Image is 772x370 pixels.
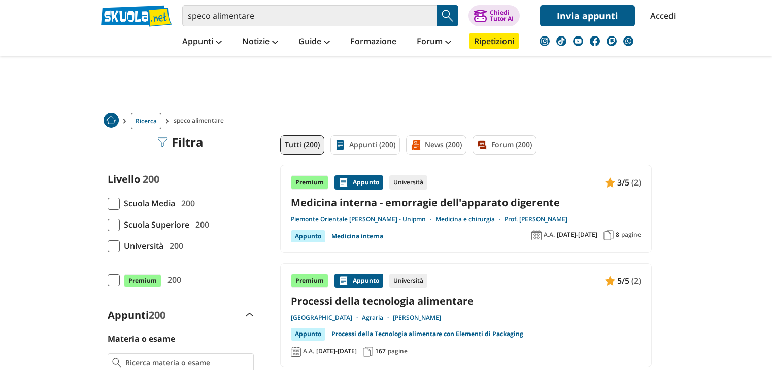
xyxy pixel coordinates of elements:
[388,347,408,355] span: pagine
[477,140,487,150] img: Forum filtro contenuto
[339,177,349,188] img: Appunti contenuto
[348,33,399,51] a: Formazione
[339,276,349,286] img: Appunti contenuto
[437,5,458,26] button: Search Button
[605,177,615,188] img: Appunti contenuto
[631,274,641,287] span: (2)
[108,308,165,322] label: Appunti
[149,308,165,322] span: 200
[557,231,597,239] span: [DATE]-[DATE]
[104,113,119,128] img: Home
[291,196,641,209] a: Medicina interna - emorragie dell'apparato digerente
[280,135,324,155] a: Tutti (200)
[174,113,228,129] span: speco alimentare
[607,36,617,46] img: twitch
[165,239,183,252] span: 200
[191,218,209,231] span: 200
[316,347,357,355] span: [DATE]-[DATE]
[303,347,314,355] span: A.A.
[331,230,383,242] a: Medicina interna
[246,313,254,317] img: Apri e chiudi sezione
[435,215,505,224] a: Medicina e chirurgia
[120,218,189,231] span: Scuola Superiore
[375,347,386,355] span: 167
[291,347,301,357] img: Anno accademico
[291,328,325,340] div: Appunto
[291,230,325,242] div: Appunto
[406,135,466,155] a: News (200)
[180,33,224,51] a: Appunti
[411,140,421,150] img: News filtro contenuto
[573,36,583,46] img: youtube
[363,347,373,357] img: Pagine
[112,358,122,368] img: Ricerca materia o esame
[605,276,615,286] img: Appunti contenuto
[616,231,619,239] span: 8
[440,8,455,23] img: Cerca appunti, riassunti o versioni
[331,328,523,340] a: Processi della Tecnologia alimentare con Elementi di Packaging
[125,358,249,368] input: Ricerca materia o esame
[603,230,614,240] img: Pagine
[335,140,345,150] img: Appunti filtro contenuto
[617,274,629,287] span: 5/5
[143,172,159,186] span: 200
[468,5,520,26] button: ChiediTutor AI
[291,215,435,224] a: Piemonte Orientale [PERSON_NAME] - Unipmn
[334,175,383,190] div: Appunto
[240,33,281,51] a: Notizie
[334,274,383,288] div: Appunto
[108,333,175,344] label: Materia o esame
[469,33,519,49] a: Ripetizioni
[296,33,332,51] a: Guide
[389,274,427,288] div: Università
[490,10,514,22] div: Chiedi Tutor AI
[120,239,163,252] span: Università
[182,5,437,26] input: Cerca appunti, riassunti o versioni
[621,231,641,239] span: pagine
[393,314,441,322] a: [PERSON_NAME]
[540,36,550,46] img: instagram
[631,176,641,189] span: (2)
[556,36,566,46] img: tiktok
[389,175,427,190] div: Università
[623,36,633,46] img: WhatsApp
[291,314,362,322] a: [GEOGRAPHIC_DATA]
[291,274,328,288] div: Premium
[473,135,536,155] a: Forum (200)
[617,176,629,189] span: 3/5
[330,135,400,155] a: Appunti (200)
[540,5,635,26] a: Invia appunti
[120,197,175,210] span: Scuola Media
[157,135,204,150] div: Filtra
[362,314,393,322] a: Agraria
[163,273,181,286] span: 200
[104,113,119,129] a: Home
[505,215,567,224] a: Prof. [PERSON_NAME]
[650,5,672,26] a: Accedi
[590,36,600,46] img: facebook
[108,172,140,186] label: Livello
[531,230,542,240] img: Anno accademico
[291,175,328,190] div: Premium
[414,33,454,51] a: Forum
[157,137,167,147] img: Filtra filtri mobile
[131,113,161,129] a: Ricerca
[291,294,641,308] a: Processi della tecnologia alimentare
[124,274,161,287] span: Premium
[544,231,555,239] span: A.A.
[177,197,195,210] span: 200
